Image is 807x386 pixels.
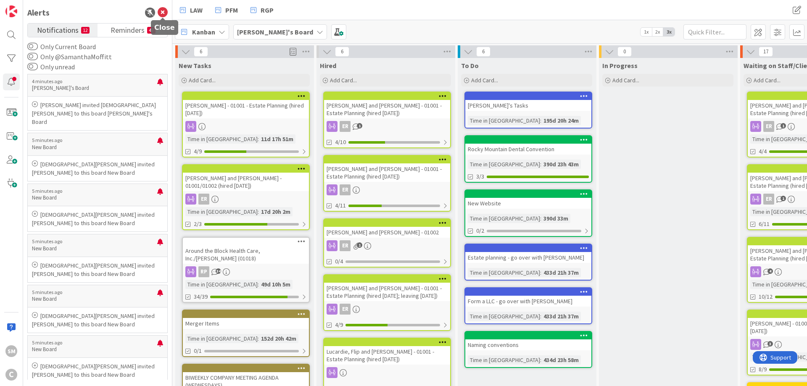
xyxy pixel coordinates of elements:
[183,310,309,329] div: Merger Items
[81,27,90,34] small: 12
[476,172,484,181] span: 3/3
[258,280,259,289] span: :
[194,47,208,57] span: 6
[465,332,591,350] div: Naming conventions
[37,24,79,35] span: Notifications
[183,173,309,191] div: [PERSON_NAME] and [PERSON_NAME] - 01001/01002 (hired [DATE])
[5,5,17,17] img: Visit kanbanzone.com
[652,28,663,36] span: 2x
[468,160,540,169] div: Time in [GEOGRAPHIC_DATA]
[324,227,450,238] div: [PERSON_NAME] and [PERSON_NAME] - 01002
[27,63,38,71] button: Only unread
[32,362,163,379] p: [DEMOGRAPHIC_DATA][PERSON_NAME] invited [PERSON_NAME] to this board New Board
[540,355,541,365] span: :
[192,27,215,37] span: Kanban
[465,136,591,155] div: Rocky Mountain Dental Convention
[357,242,362,248] span: 1
[32,84,157,92] p: [PERSON_NAME]'s Board
[32,194,157,202] p: New Board
[465,288,591,307] div: Form a LLC - go over with [PERSON_NAME]
[468,355,540,365] div: Time in [GEOGRAPHIC_DATA]
[461,61,479,70] span: To Do
[183,238,309,264] div: Around the Block Health Care, Inc./[PERSON_NAME] (01018)
[194,347,202,355] span: 0/1
[32,160,163,177] p: [DEMOGRAPHIC_DATA][PERSON_NAME] invited [PERSON_NAME] to this board New Board
[465,252,591,263] div: Estate planning - go over with [PERSON_NAME]
[541,116,581,125] div: 195d 20h 24m
[190,5,203,15] span: LAW
[324,304,450,315] div: ER
[27,42,38,51] button: Only Current Board
[324,156,450,182] div: [PERSON_NAME] and [PERSON_NAME] - 01001 - Estate Planning (hired [DATE])
[335,320,343,329] span: 4/9
[183,318,309,329] div: Merger Items
[468,116,540,125] div: Time in [GEOGRAPHIC_DATA]
[194,220,202,228] span: 2/3
[147,27,156,34] small: 47
[602,61,638,70] span: In Progress
[540,214,541,223] span: :
[324,121,450,132] div: ER
[185,280,258,289] div: Time in [GEOGRAPHIC_DATA]
[27,6,50,19] div: Alerts
[324,346,450,365] div: Lucardie, Flip and [PERSON_NAME] - 01001 - Estate Planning (hired [DATE])
[183,165,309,191] div: [PERSON_NAME] and [PERSON_NAME] - 01001/01002 (hired [DATE])
[32,261,163,278] p: [DEMOGRAPHIC_DATA][PERSON_NAME] invited [PERSON_NAME] to this board New Board
[111,24,145,35] span: Reminders
[27,62,75,72] label: Only unread
[612,76,639,84] span: Add Card...
[183,266,309,277] div: RP
[216,268,221,274] span: 34
[541,355,581,365] div: 434d 23h 58m
[183,245,309,264] div: Around the Block Health Care, Inc./[PERSON_NAME] (01018)
[32,101,163,126] p: [PERSON_NAME] invited [DEMOGRAPHIC_DATA][PERSON_NAME] to this board [PERSON_NAME]'s Board
[465,92,591,111] div: [PERSON_NAME]'s Tasks
[258,134,259,144] span: :
[335,201,346,210] span: 4/11
[324,240,450,251] div: ER
[185,134,258,144] div: Time in [GEOGRAPHIC_DATA]
[468,312,540,321] div: Time in [GEOGRAPHIC_DATA]
[465,339,591,350] div: Naming conventions
[540,160,541,169] span: :
[340,240,351,251] div: ER
[541,268,581,277] div: 433d 21h 37m
[237,28,313,36] b: [PERSON_NAME]'s Board
[340,304,351,315] div: ER
[357,123,362,129] span: 1
[32,79,157,84] p: 4 minutes ago
[335,47,349,57] span: 6
[340,121,351,132] div: ER
[476,226,484,235] span: 0/2
[324,92,450,118] div: [PERSON_NAME] and [PERSON_NAME] - 01001 - Estate Planning (hired [DATE])
[465,296,591,307] div: Form a LLC - go over with [PERSON_NAME]
[183,194,309,205] div: ER
[763,121,774,132] div: ER
[194,147,202,156] span: 4/9
[754,76,781,84] span: Add Card...
[259,134,295,144] div: 11d 17h 51m
[324,219,450,238] div: [PERSON_NAME] and [PERSON_NAME] - 01002
[258,334,259,343] span: :
[641,28,652,36] span: 1x
[324,339,450,365] div: Lucardie, Flip and [PERSON_NAME] - 01001 - Estate Planning (hired [DATE])
[759,147,767,156] span: 4/4
[194,292,208,301] span: 34/39
[183,92,309,118] div: [PERSON_NAME] - 01001 - Estate Planning (hired [DATE])
[468,214,540,223] div: Time in [GEOGRAPHIC_DATA]
[32,295,157,303] p: New Board
[465,144,591,155] div: Rocky Mountain Dental Convention
[185,207,258,216] div: Time in [GEOGRAPHIC_DATA]
[617,47,632,57] span: 0
[32,312,163,328] p: [DEMOGRAPHIC_DATA][PERSON_NAME] invited [PERSON_NAME] to this board New Board
[683,24,746,39] input: Quick Filter...
[476,47,491,57] span: 6
[540,116,541,125] span: :
[471,76,498,84] span: Add Card...
[767,268,773,274] span: 4
[32,346,157,353] p: New Board
[154,24,175,32] h5: Close
[32,144,157,151] p: New Board
[324,275,450,301] div: [PERSON_NAME] and [PERSON_NAME] - 01001 - Estate Planning (hired [DATE]; leaving [DATE])
[32,239,157,244] p: 5 minutes ago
